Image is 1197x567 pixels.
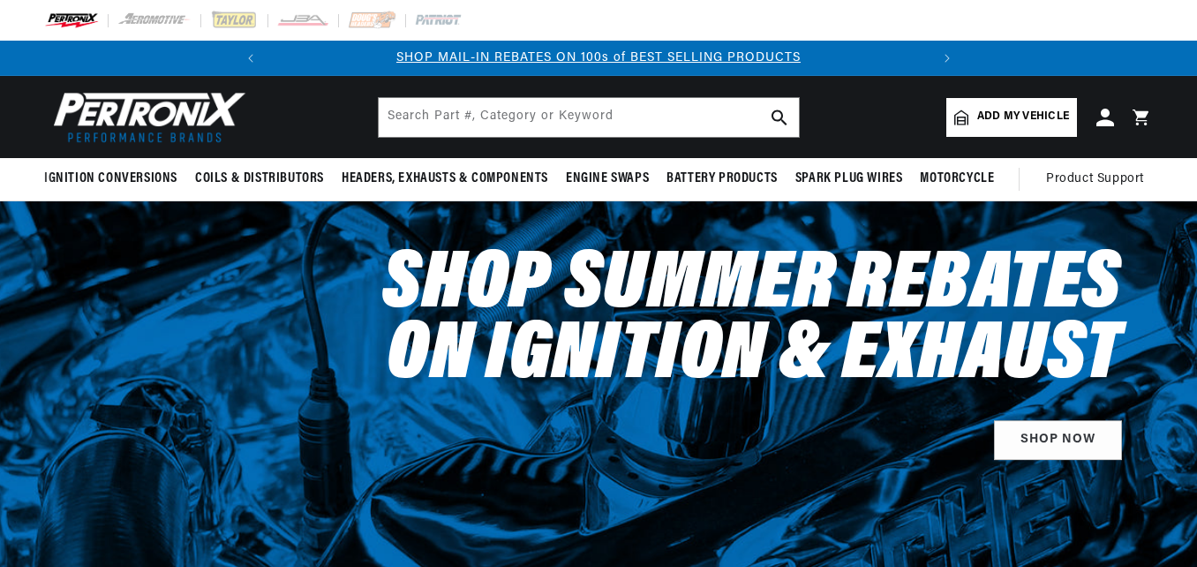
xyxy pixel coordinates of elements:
summary: Headers, Exhausts & Components [333,158,557,200]
span: Battery Products [666,170,778,188]
span: Spark Plug Wires [795,170,903,188]
span: Add my vehicle [977,109,1069,125]
button: Translation missing: en.sections.announcements.previous_announcement [233,41,268,76]
a: Add my vehicle [946,98,1077,137]
a: SHOP NOW [994,420,1122,460]
span: Motorcycle [920,170,994,188]
h2: Shop Summer Rebates on Ignition & Exhaust [382,251,1122,392]
div: 1 of 2 [268,49,930,68]
span: Product Support [1046,170,1144,189]
summary: Coils & Distributors [186,158,333,200]
input: Search Part #, Category or Keyword [379,98,799,137]
summary: Spark Plug Wires [787,158,912,200]
summary: Battery Products [658,158,787,200]
img: Pertronix [44,87,247,147]
span: Coils & Distributors [195,170,324,188]
summary: Ignition Conversions [44,158,186,200]
summary: Engine Swaps [557,158,658,200]
summary: Motorcycle [911,158,1003,200]
span: Engine Swaps [566,170,649,188]
button: search button [760,98,799,137]
span: Ignition Conversions [44,170,177,188]
div: Announcement [268,49,930,68]
button: Translation missing: en.sections.announcements.next_announcement [930,41,965,76]
summary: Product Support [1046,158,1153,200]
a: SHOP MAIL-IN REBATES ON 100s of BEST SELLING PRODUCTS [396,51,801,64]
span: Headers, Exhausts & Components [342,170,548,188]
